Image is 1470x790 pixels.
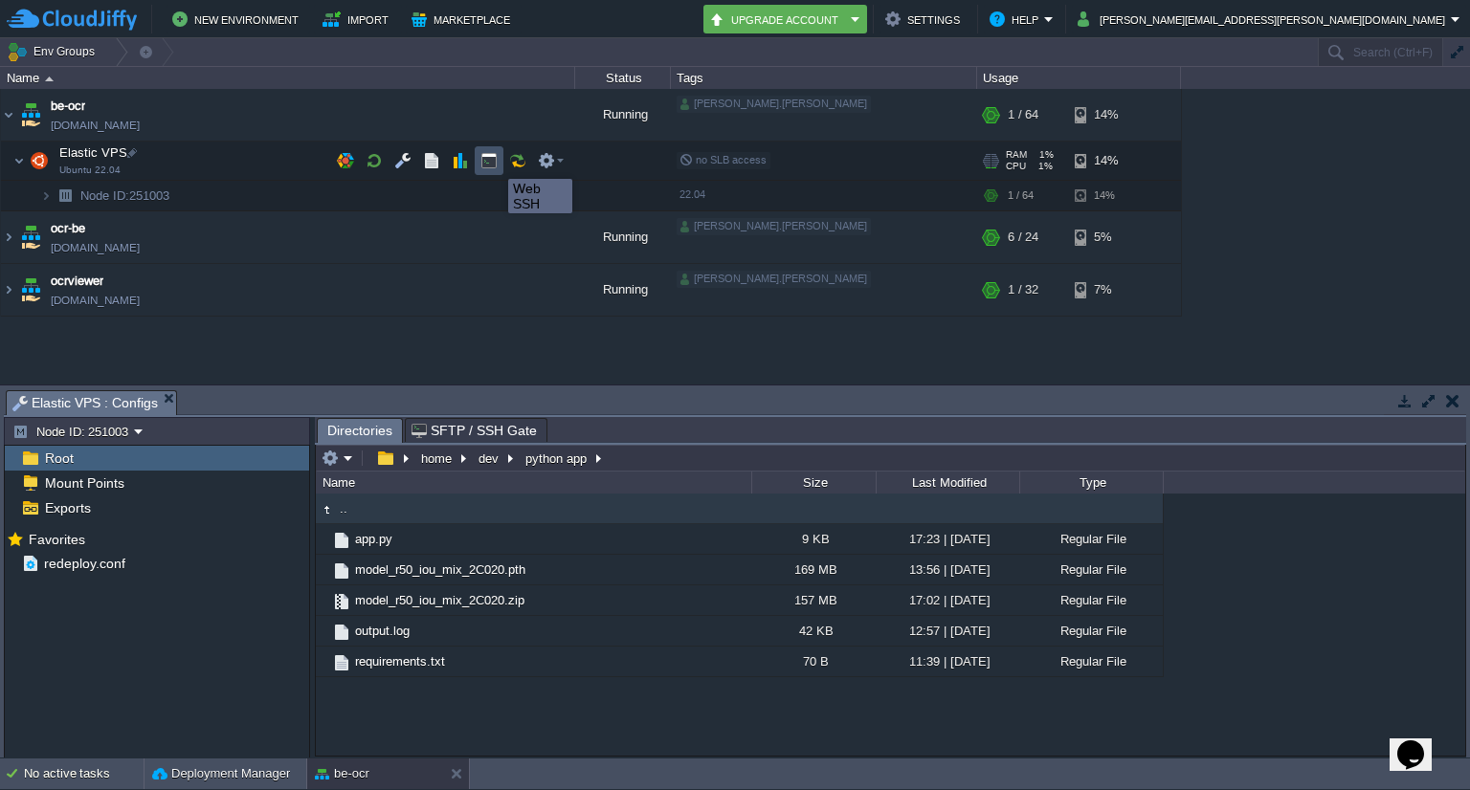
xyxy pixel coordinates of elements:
a: [DOMAIN_NAME] [51,291,140,310]
a: Exports [41,499,94,516]
span: Node ID: [80,188,129,203]
div: 1 / 64 [1008,181,1034,210]
div: Size [753,472,876,494]
span: Elastic VPS : Configs [12,391,158,415]
img: AMDAwAAAACH5BAEAAAAALAAAAAABAAEAAAICRAEAOw== [331,530,352,551]
img: AMDAwAAAACH5BAEAAAAALAAAAAABAAEAAAICRAEAOw== [52,181,78,210]
div: Tags [672,67,976,89]
div: [PERSON_NAME].[PERSON_NAME] [677,218,871,235]
button: Settings [885,8,966,31]
div: 14% [1075,181,1137,210]
img: AMDAwAAAACH5BAEAAAAALAAAAAABAAEAAAICRAEAOw== [316,616,331,646]
img: AMDAwAAAACH5BAEAAAAALAAAAAABAAEAAAICRAEAOw== [331,622,352,643]
a: model_r50_iou_mix_2C020.pth [352,561,528,578]
span: Elastic VPS [57,144,130,161]
div: 42 KB [751,616,876,646]
span: ocr-be [51,219,85,238]
a: model_r50_iou_mix_2C020.zip [352,592,527,608]
a: .. [337,500,350,516]
div: Web SSH [513,181,568,211]
button: dev [476,450,503,467]
a: requirements.txt [352,653,448,669]
span: Favorites [25,531,88,548]
button: Deployment Manager [152,764,290,783]
span: RAM [1006,149,1027,161]
img: AMDAwAAAACH5BAEAAAAALAAAAAABAAEAAAICRAEAOw== [316,524,331,554]
img: CloudJiffy [7,8,137,32]
a: Mount Points [41,474,127,492]
button: Node ID: 251003 [12,423,134,440]
div: Last Modified [878,472,1019,494]
img: AMDAwAAAACH5BAEAAAAALAAAAAABAAEAAAICRAEAOw== [316,585,331,615]
button: [PERSON_NAME][EMAIL_ADDRESS][PERSON_NAME][DOMAIN_NAME] [1078,8,1451,31]
img: AMDAwAAAACH5BAEAAAAALAAAAAABAAEAAAICRAEAOw== [316,499,337,520]
div: Running [575,89,671,141]
div: Name [318,472,751,494]
img: AMDAwAAAACH5BAEAAAAALAAAAAABAAEAAAICRAEAOw== [17,89,44,141]
button: be-ocr [315,764,369,783]
div: 70 B [751,647,876,676]
a: be-ocr [51,97,85,116]
a: app.py [352,531,395,547]
span: no SLB access [679,154,767,165]
div: 14% [1075,89,1137,141]
div: Regular File [1019,616,1163,646]
button: Upgrade Account [709,8,845,31]
img: AMDAwAAAACH5BAEAAAAALAAAAAABAAEAAAICRAEAOw== [331,560,352,582]
img: AMDAwAAAACH5BAEAAAAALAAAAAABAAEAAAICRAEAOw== [26,142,53,180]
iframe: chat widget [1390,713,1451,771]
div: Regular File [1019,555,1163,584]
img: AMDAwAAAACH5BAEAAAAALAAAAAABAAEAAAICRAEAOw== [316,555,331,584]
div: 9 KB [751,524,876,554]
span: 22.04 [679,188,705,200]
div: 1 / 32 [1008,264,1038,316]
div: Running [575,211,671,263]
div: 12:57 | [DATE] [876,616,1019,646]
div: [PERSON_NAME].[PERSON_NAME] [677,271,871,288]
div: 1 / 64 [1008,89,1038,141]
img: AMDAwAAAACH5BAEAAAAALAAAAAABAAEAAAICRAEAOw== [17,211,44,263]
div: Running [575,264,671,316]
a: redeploy.conf [40,555,128,572]
div: 5% [1075,211,1137,263]
img: AMDAwAAAACH5BAEAAAAALAAAAAABAAEAAAICRAEAOw== [1,89,16,141]
img: AMDAwAAAACH5BAEAAAAALAAAAAABAAEAAAICRAEAOw== [316,647,331,676]
div: Regular File [1019,647,1163,676]
span: Ubuntu 22.04 [59,165,121,176]
span: [DOMAIN_NAME] [51,116,140,135]
div: 14% [1075,142,1137,180]
div: 11:39 | [DATE] [876,647,1019,676]
div: No active tasks [24,758,144,789]
a: Favorites [25,532,88,547]
a: Node ID:251003 [78,187,172,204]
img: AMDAwAAAACH5BAEAAAAALAAAAAABAAEAAAICRAEAOw== [13,142,25,180]
img: AMDAwAAAACH5BAEAAAAALAAAAAABAAEAAAICRAEAOw== [331,652,352,673]
div: 169 MB [751,555,876,584]
span: [DOMAIN_NAME] [51,238,140,257]
button: Marketplace [412,8,516,31]
span: 1% [1034,161,1053,172]
div: 13:56 | [DATE] [876,555,1019,584]
div: 7% [1075,264,1137,316]
div: 17:23 | [DATE] [876,524,1019,554]
img: AMDAwAAAACH5BAEAAAAALAAAAAABAAEAAAICRAEAOw== [1,264,16,316]
a: ocrviewer [51,272,103,291]
div: 157 MB [751,585,876,615]
span: output.log [352,623,412,639]
span: SFTP / SSH Gate [412,419,537,442]
button: python app [523,450,591,467]
img: AMDAwAAAACH5BAEAAAAALAAAAAABAAEAAAICRAEAOw== [1,211,16,263]
a: Root [41,450,77,467]
button: Import [323,8,394,31]
span: 1% [1035,149,1054,161]
button: home [418,450,457,467]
